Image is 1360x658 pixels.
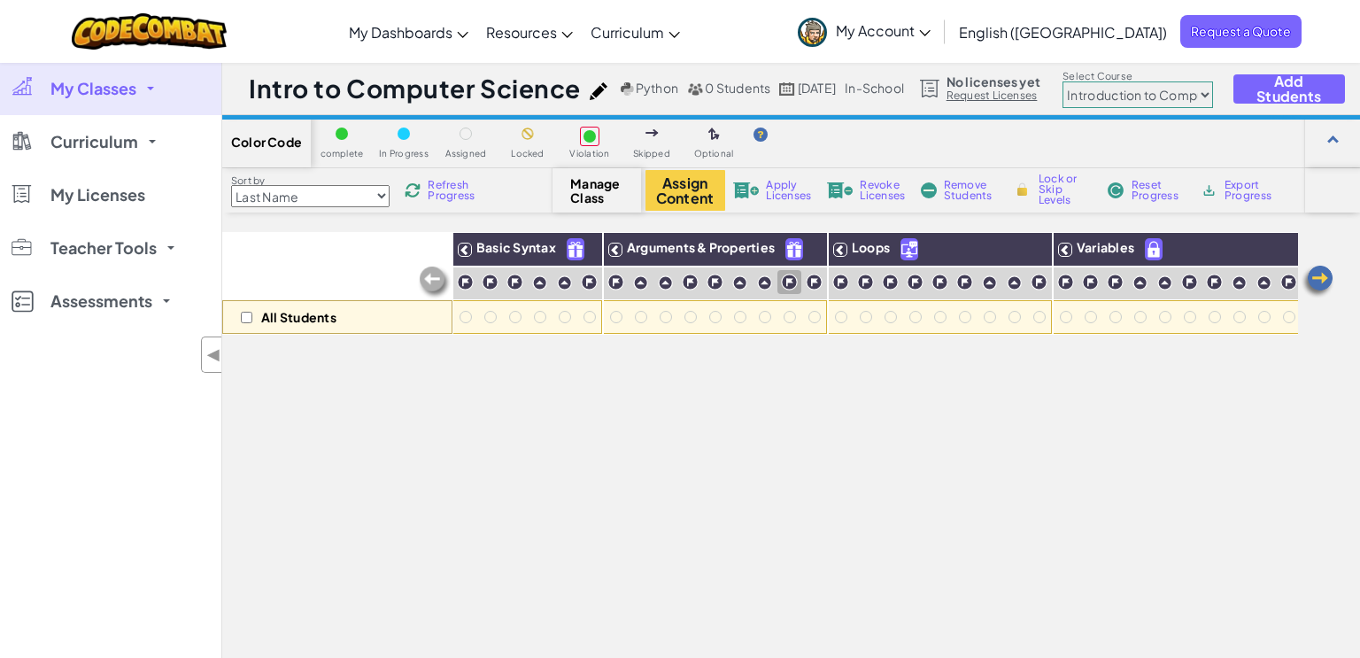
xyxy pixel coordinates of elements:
span: Resources [486,23,557,42]
span: Color Code [231,135,302,149]
a: My Account [789,4,939,59]
img: CodeCombat logo [72,13,227,50]
img: IconChallengeLevel.svg [781,274,798,290]
img: IconChallengeLevel.svg [1181,274,1198,290]
span: Teacher Tools [50,240,157,256]
span: Curriculum [591,23,664,42]
img: IconRemoveStudents.svg [921,182,937,198]
span: My Classes [50,81,136,97]
img: IconLicenseRevoke.svg [827,182,854,198]
span: Curriculum [50,134,138,150]
img: calendar.svg [779,82,795,96]
img: IconPracticeLevel.svg [1132,275,1147,290]
img: Arrow_Left_Inactive.png [417,265,452,300]
img: IconChallengeLevel.svg [832,274,849,290]
img: IconLicenseApply.svg [733,182,760,198]
img: IconPracticeLevel.svg [557,275,572,290]
img: IconChallengeLevel.svg [1206,274,1223,290]
img: IconOptionalLevel.svg [708,128,720,142]
img: IconChallengeLevel.svg [931,274,948,290]
span: Optional [694,149,734,159]
img: IconReload.svg [405,182,421,198]
img: IconChallengeLevel.svg [482,274,498,290]
span: Assessments [50,293,152,309]
span: Reset Progress [1132,180,1185,201]
span: English ([GEOGRAPHIC_DATA]) [959,23,1167,42]
span: Basic Syntax [476,239,556,255]
img: IconChallengeLevel.svg [1057,274,1074,290]
a: Curriculum [582,8,689,56]
span: Locked [511,149,544,159]
label: Select Course [1062,69,1213,83]
span: My Account [836,21,931,40]
img: IconChallengeLevel.svg [806,274,823,290]
span: Export Progress [1225,180,1279,201]
span: Manage Class [570,176,622,205]
img: IconPracticeLevel.svg [1232,275,1247,290]
img: IconChallengeLevel.svg [882,274,899,290]
img: IconChallengeLevel.svg [707,274,723,290]
span: Violation [569,149,609,159]
img: IconChallengeLevel.svg [682,274,699,290]
span: complete [321,149,364,159]
button: Add Students [1233,74,1345,104]
img: IconChallengeLevel.svg [857,274,874,290]
span: Refresh Progress [428,180,483,201]
img: IconChallengeLevel.svg [1107,274,1124,290]
span: Add Students [1248,74,1330,104]
img: IconPracticeLevel.svg [732,275,747,290]
span: Python [636,80,678,96]
img: IconChallengeLevel.svg [506,274,523,290]
img: avatar [798,18,827,47]
img: IconSkippedLevel.svg [645,129,659,136]
span: Revoke Licenses [860,180,905,201]
a: Request a Quote [1180,15,1302,48]
img: IconPracticeLevel.svg [1007,275,1022,290]
img: IconPracticeLevel.svg [633,275,648,290]
img: IconFreeLevelv2.svg [786,239,802,259]
img: IconPaidLevel.svg [1146,239,1162,259]
img: IconPracticeLevel.svg [658,275,673,290]
span: Assigned [445,149,487,159]
a: English ([GEOGRAPHIC_DATA]) [950,8,1176,56]
img: IconChallengeLevel.svg [581,274,598,290]
img: IconPracticeLevel.svg [757,275,772,290]
span: Lock or Skip Levels [1039,174,1091,205]
img: IconReset.svg [1107,182,1124,198]
span: Remove Students [944,180,997,201]
h1: Intro to Computer Science [249,72,581,105]
img: MultipleUsers.png [687,82,703,96]
img: IconChallengeLevel.svg [1280,274,1297,290]
span: Arguments & Properties [627,239,775,255]
img: IconChallengeLevel.svg [907,274,923,290]
img: python.png [621,82,634,96]
img: IconPracticeLevel.svg [1256,275,1271,290]
span: My Licenses [50,187,145,203]
img: IconUnlockWithCall.svg [901,239,917,259]
img: IconPracticeLevel.svg [532,275,547,290]
img: IconChallengeLevel.svg [457,274,474,290]
a: Resources [477,8,582,56]
img: iconPencil.svg [590,82,607,100]
span: Loops [852,239,890,255]
img: IconChallengeLevel.svg [607,274,624,290]
img: IconFreeLevelv2.svg [568,239,583,259]
div: in-school [845,81,904,97]
label: Sort by [231,174,390,188]
span: ◀ [206,342,221,368]
span: My Dashboards [349,23,452,42]
img: IconHint.svg [753,128,768,142]
p: All Students [261,310,336,324]
a: My Dashboards [340,8,477,56]
img: IconChallengeLevel.svg [1082,274,1099,290]
a: Request Licenses [947,89,1040,103]
span: Skipped [633,149,670,159]
span: [DATE] [798,80,836,96]
span: Apply Licenses [766,180,811,201]
img: IconArchive.svg [1201,182,1217,198]
button: Assign Content [645,170,725,211]
img: IconChallengeLevel.svg [1031,274,1047,290]
span: Variables [1077,239,1134,255]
